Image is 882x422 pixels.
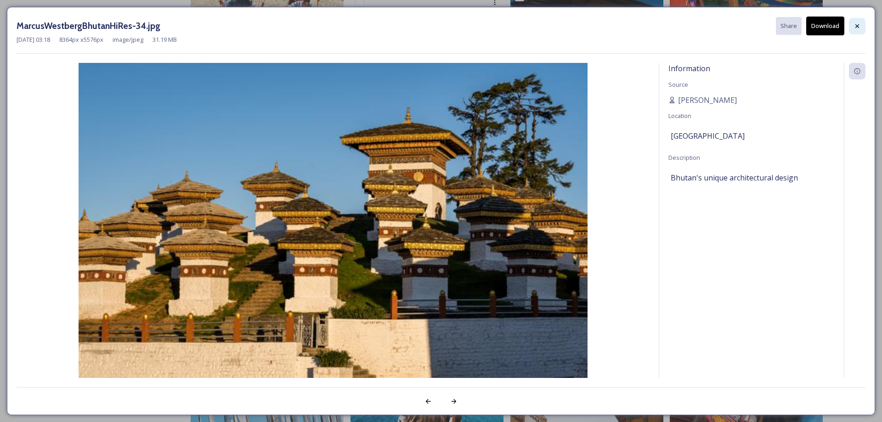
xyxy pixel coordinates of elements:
span: Location [668,112,691,120]
span: Description [668,153,700,162]
h3: MarcusWestbergBhutanHiRes-34.jpg [17,19,160,33]
span: Bhutan's unique architectural design [671,172,798,183]
img: MarcusWestbergBhutanHiRes-34.jpg [17,63,650,402]
span: [PERSON_NAME] [678,95,737,106]
button: Share [776,17,802,35]
span: Information [668,63,710,73]
span: 8364 px x 5576 px [59,35,103,44]
span: [GEOGRAPHIC_DATA] [671,130,745,141]
span: image/jpeg [113,35,143,44]
span: Source [668,80,688,89]
button: Download [806,17,844,35]
span: 31.19 MB [153,35,177,44]
span: [DATE] 03:18 [17,35,50,44]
